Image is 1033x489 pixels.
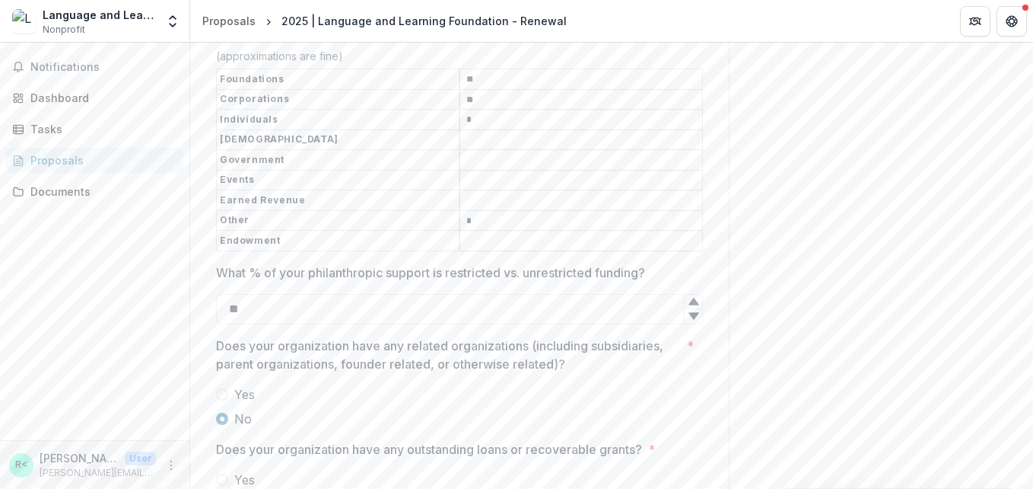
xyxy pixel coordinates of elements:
p: [PERSON_NAME][EMAIL_ADDRESS][PERSON_NAME][DOMAIN_NAME] [40,466,156,480]
button: More [162,456,180,475]
p: [PERSON_NAME] <[PERSON_NAME][EMAIL_ADDRESS][PERSON_NAME][DOMAIN_NAME]> [40,450,119,466]
th: Foundations [217,69,460,90]
div: 2025 | Language and Learning Foundation - Renewal [281,13,567,29]
span: No [234,410,252,428]
th: Events [217,170,460,190]
div: Proposals [202,13,256,29]
th: Government [217,150,460,171]
span: Yes [234,471,255,489]
p: Does your organization have any related organizations (including subsidiaries, parent organizatio... [216,337,681,373]
div: Language and Learning Foundation [43,7,156,23]
div: Tasks [30,121,171,137]
button: Get Help [996,6,1027,37]
a: Dashboard [6,85,183,110]
th: Endowment [217,231,460,251]
span: Notifications [30,61,177,74]
a: Proposals [6,148,183,173]
th: [DEMOGRAPHIC_DATA] [217,129,460,150]
div: Rupinder Chahal <rupinder.chahal@languageandlearningfoundation.org> [15,460,27,470]
th: Corporations [217,89,460,110]
th: Individuals [217,110,460,130]
a: Proposals [196,10,262,32]
a: Tasks [6,117,183,142]
button: Notifications [6,55,183,79]
th: Other [217,210,460,231]
nav: breadcrumb [196,10,573,32]
button: Partners [960,6,990,37]
span: Yes [234,385,255,404]
th: Earned Revenue [217,190,460,211]
p: Does your organization have any outstanding loans or recoverable grants? [216,440,642,459]
div: Dashboard [30,90,171,106]
p: What % of your philanthropic support is restricted vs. unrestricted funding? [216,264,645,282]
span: Nonprofit [43,23,85,37]
div: (approximations are fine) [216,50,703,69]
img: Language and Learning Foundation [12,9,37,34]
a: Documents [6,179,183,204]
div: Proposals [30,152,171,168]
div: Documents [30,184,171,200]
button: Open entity switcher [162,6,183,37]
p: User [125,452,156,465]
